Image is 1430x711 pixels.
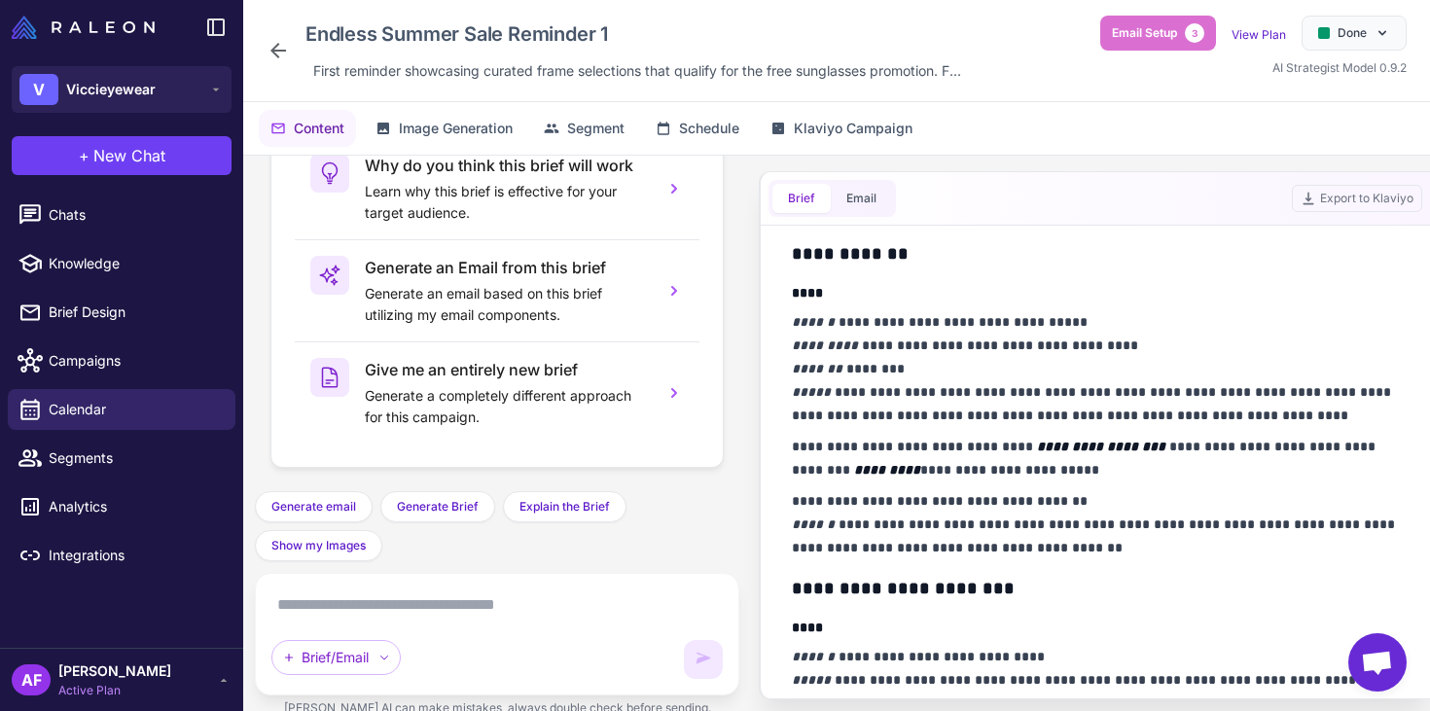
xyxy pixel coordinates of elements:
button: Klaviyo Campaign [759,110,924,147]
h3: Generate an Email from this brief [365,256,649,279]
a: Knowledge [8,243,235,284]
span: Show my Images [271,537,366,554]
button: Email [831,184,892,213]
div: AF [12,664,51,695]
a: Open chat [1348,633,1407,692]
span: Generate email [271,498,356,515]
button: Content [259,110,356,147]
span: First reminder showcasing curated frame selections that qualify for the free sunglasses promotion... [313,60,961,82]
div: Brief/Email [271,640,401,675]
button: Image Generation [364,110,524,147]
h3: Why do you think this brief will work [365,154,649,177]
div: Click to edit description [305,56,969,86]
a: Analytics [8,486,235,527]
button: Show my Images [255,530,382,561]
div: V [19,74,58,105]
span: Segments [49,447,220,469]
button: +New Chat [12,136,232,175]
span: Campaigns [49,350,220,372]
span: Brief Design [49,302,220,323]
span: Done [1338,24,1367,42]
button: Explain the Brief [503,491,626,522]
span: [PERSON_NAME] [58,660,171,682]
span: Active Plan [58,682,171,699]
span: Knowledge [49,253,220,274]
a: Brief Design [8,292,235,333]
span: Integrations [49,545,220,566]
span: Email Setup [1112,24,1177,42]
span: Klaviyo Campaign [794,118,912,139]
span: AI Strategist Model 0.9.2 [1272,60,1407,75]
a: Campaigns [8,340,235,381]
p: Learn why this brief is effective for your target audience. [365,181,649,224]
a: Integrations [8,535,235,576]
button: Export to Klaviyo [1292,185,1422,212]
button: Email Setup3 [1100,16,1216,51]
button: Schedule [644,110,751,147]
button: Generate email [255,491,373,522]
a: View Plan [1232,27,1286,42]
button: Brief [772,184,831,213]
span: Viccieyewear [66,79,156,100]
img: Raleon Logo [12,16,155,39]
a: Chats [8,195,235,235]
span: Schedule [679,118,739,139]
a: Segments [8,438,235,479]
div: Click to edit campaign name [298,16,969,53]
button: Generate Brief [380,491,495,522]
button: VViccieyewear [12,66,232,113]
p: Generate an email based on this brief utilizing my email components. [365,283,649,326]
span: Chats [49,204,220,226]
span: 3 [1185,23,1204,43]
a: Calendar [8,389,235,430]
span: Calendar [49,399,220,420]
span: New Chat [93,144,165,167]
span: Image Generation [399,118,513,139]
span: Explain the Brief [519,498,610,515]
p: Generate a completely different approach for this campaign. [365,385,649,428]
span: Analytics [49,496,220,517]
h3: Give me an entirely new brief [365,358,649,381]
span: Segment [567,118,625,139]
span: + [79,144,89,167]
button: Segment [532,110,636,147]
span: Content [294,118,344,139]
span: Generate Brief [397,498,479,515]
